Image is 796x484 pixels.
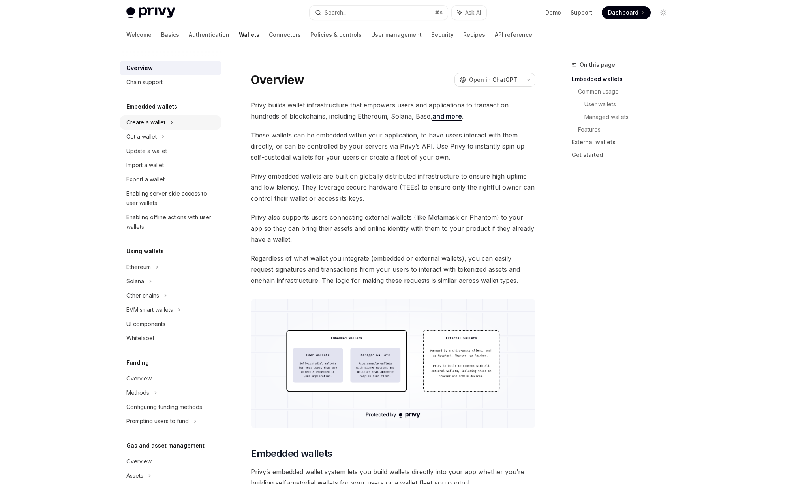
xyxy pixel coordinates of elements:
[126,247,164,256] h5: Using wallets
[120,186,221,210] a: Enabling server-side access to user wallets
[126,457,152,466] div: Overview
[578,85,676,98] a: Common usage
[584,98,676,111] a: User wallets
[463,25,485,44] a: Recipes
[126,388,149,397] div: Methods
[572,73,676,85] a: Embedded wallets
[657,6,670,19] button: Toggle dark mode
[120,454,221,469] a: Overview
[120,400,221,414] a: Configuring funding methods
[251,212,535,245] span: Privy also supports users connecting external wallets (like Metamask or Phantom) to your app so t...
[571,9,592,17] a: Support
[120,210,221,234] a: Enabling offline actions with user wallets
[126,213,216,232] div: Enabling offline actions with user wallets
[495,25,532,44] a: API reference
[251,100,535,122] span: Privy builds wallet infrastructure that empowers users and applications to transact on hundreds o...
[126,118,165,127] div: Create a wallet
[126,305,173,315] div: EVM smart wallets
[126,189,216,208] div: Enabling server-side access to user wallets
[454,73,522,87] button: Open in ChatGPT
[371,25,422,44] a: User management
[251,447,332,460] span: Embedded wallets
[578,123,676,136] a: Features
[310,25,362,44] a: Policies & controls
[126,277,144,286] div: Solana
[435,9,443,16] span: ⌘ K
[126,132,157,141] div: Get a wallet
[545,9,561,17] a: Demo
[126,77,163,87] div: Chain support
[432,112,462,121] a: and more
[189,25,229,44] a: Authentication
[580,60,615,70] span: On this page
[126,262,151,272] div: Ethereum
[431,25,454,44] a: Security
[126,416,189,426] div: Prompting users to fund
[126,160,164,170] div: Import a wallet
[126,374,152,383] div: Overview
[120,158,221,172] a: Import a wallet
[602,6,651,19] a: Dashboard
[584,111,676,123] a: Managed wallets
[325,8,347,17] div: Search...
[120,61,221,75] a: Overview
[251,299,535,428] img: images/walletoverview.png
[310,6,448,20] button: Search...⌘K
[120,75,221,89] a: Chain support
[251,130,535,163] span: These wallets can be embedded within your application, to have users interact with them directly,...
[120,317,221,331] a: UI components
[251,73,304,87] h1: Overview
[572,149,676,161] a: Get started
[126,102,177,111] h5: Embedded wallets
[251,171,535,204] span: Privy embedded wallets are built on globally distributed infrastructure to ensure high uptime and...
[239,25,259,44] a: Wallets
[126,25,152,44] a: Welcome
[120,371,221,386] a: Overview
[120,144,221,158] a: Update a wallet
[572,136,676,149] a: External wallets
[126,441,205,450] h5: Gas and asset management
[126,402,202,412] div: Configuring funding methods
[469,76,517,84] span: Open in ChatGPT
[120,172,221,186] a: Export a wallet
[126,7,175,18] img: light logo
[120,331,221,345] a: Whitelabel
[126,333,154,343] div: Whitelabel
[126,319,165,329] div: UI components
[251,253,535,286] span: Regardless of what wallet you integrate (embedded or external wallets), you can easily request si...
[126,471,143,480] div: Assets
[126,146,167,156] div: Update a wallet
[452,6,486,20] button: Ask AI
[126,358,149,367] h5: Funding
[161,25,179,44] a: Basics
[126,63,153,73] div: Overview
[269,25,301,44] a: Connectors
[465,9,481,17] span: Ask AI
[608,9,638,17] span: Dashboard
[126,175,165,184] div: Export a wallet
[126,291,159,300] div: Other chains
